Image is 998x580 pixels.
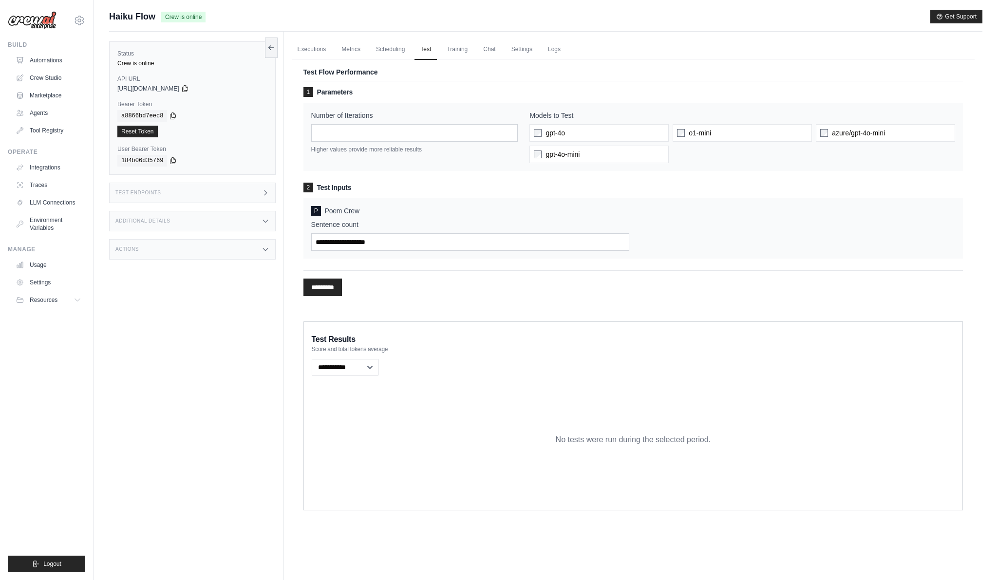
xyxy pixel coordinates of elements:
[12,53,85,68] a: Automations
[115,218,170,224] h3: Additional Details
[12,105,85,121] a: Agents
[949,533,998,580] iframe: Chat Widget
[117,126,158,137] a: Reset Token
[534,150,542,158] input: gpt-4o-mini
[12,88,85,103] a: Marketplace
[370,39,411,60] a: Scheduling
[689,128,711,138] span: o1-mini
[414,39,437,60] a: Test
[117,50,267,57] label: Status
[12,123,85,138] a: Tool Registry
[161,12,206,22] span: Crew is online
[12,160,85,175] a: Integrations
[336,39,366,60] a: Metrics
[303,87,313,97] span: 1
[8,148,85,156] div: Operate
[109,10,155,23] span: Haiku Flow
[8,556,85,572] button: Logout
[12,212,85,236] a: Environment Variables
[441,39,473,60] a: Training
[30,296,57,304] span: Resources
[311,146,518,153] p: Higher values provide more reliable results
[117,110,167,122] code: a8866bd7eec8
[12,177,85,193] a: Traces
[556,434,711,446] p: No tests were run during the selected period.
[312,334,356,345] span: Test Results
[534,129,542,137] input: gpt-4o
[930,10,982,23] button: Get Support
[311,111,518,120] label: Number of Iterations
[12,292,85,308] button: Resources
[303,183,963,192] h3: Test Inputs
[832,128,885,138] span: azure/gpt-4o-mini
[8,245,85,253] div: Manage
[117,85,179,93] span: [URL][DOMAIN_NAME]
[117,155,167,167] code: 184b06d35769
[542,39,566,60] a: Logs
[8,11,56,30] img: Logo
[117,145,267,153] label: User Bearer Token
[529,111,955,120] label: Models to Test
[312,345,388,353] span: Score and total tokens average
[677,129,685,137] input: o1-mini
[43,560,61,568] span: Logout
[477,39,501,60] a: Chat
[303,67,963,77] p: Test Flow Performance
[292,39,332,60] a: Executions
[12,70,85,86] a: Crew Studio
[303,183,313,192] span: 2
[117,75,267,83] label: API URL
[12,195,85,210] a: LLM Connections
[546,150,580,159] span: gpt-4o-mini
[115,190,161,196] h3: Test Endpoints
[12,257,85,273] a: Usage
[820,129,828,137] input: azure/gpt-4o-mini
[546,128,565,138] span: gpt-4o
[311,206,321,216] div: P
[506,39,538,60] a: Settings
[12,275,85,290] a: Settings
[115,246,139,252] h3: Actions
[311,206,955,216] h4: Poem Crew
[117,100,267,108] label: Bearer Token
[311,220,629,229] label: Sentence count
[117,59,267,67] div: Crew is online
[8,41,85,49] div: Build
[303,87,963,97] h3: Parameters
